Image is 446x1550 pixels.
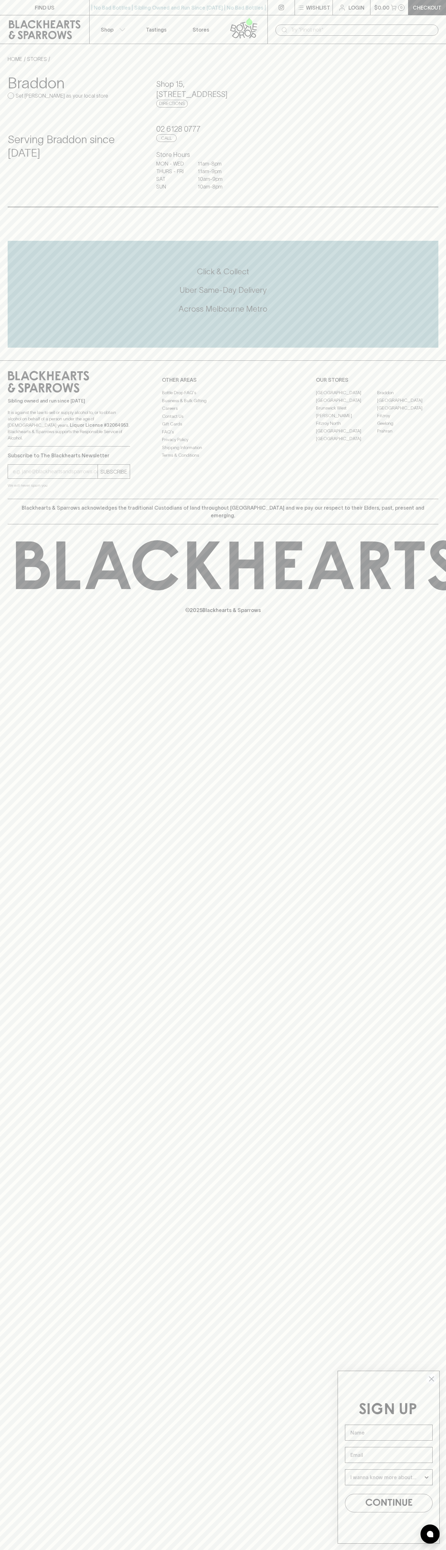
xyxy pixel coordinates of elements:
[316,376,438,384] p: OUR STORES
[316,404,377,412] a: Brunswick West
[8,133,141,160] h4: Serving Braddon since [DATE]
[162,420,284,428] a: Gift Cards
[146,26,166,33] p: Tastings
[8,409,130,441] p: It is against the law to sell or supply alcohol to, or to obtain alcohol on behalf of a person un...
[70,423,128,428] strong: Liquor License #32064953
[16,92,108,100] p: Set [PERSON_NAME] as your local store
[27,56,47,62] a: STORES
[316,427,377,435] a: [GEOGRAPHIC_DATA]
[162,428,284,436] a: FAQ's
[198,160,230,167] p: 11am - 8pm
[162,452,284,459] a: Terms & Conditions
[156,183,188,190] p: SUN
[8,482,130,489] p: We will never spam you
[162,436,284,444] a: Privacy Policy
[8,241,438,348] div: Call to action block
[198,167,230,175] p: 11am - 9pm
[316,419,377,427] a: Fitzroy North
[100,468,127,476] p: SUBSCRIBE
[374,4,390,11] p: $0.00
[162,376,284,384] p: OTHER AREAS
[316,435,377,442] a: [GEOGRAPHIC_DATA]
[156,79,289,100] h5: Shop 15 , [STREET_ADDRESS]
[156,124,289,134] h5: 02 6128 0777
[162,389,284,397] a: Bottle Drop FAQ's
[8,266,438,277] h5: Click & Collect
[377,396,438,404] a: [GEOGRAPHIC_DATA]
[316,396,377,404] a: [GEOGRAPHIC_DATA]
[345,1447,433,1463] input: Email
[35,4,55,11] p: FIND US
[8,304,438,314] h5: Across Melbourne Metro
[377,389,438,396] a: Braddon
[423,1470,430,1485] button: Show Options
[345,1494,433,1512] button: CONTINUE
[291,25,433,35] input: Try "Pinot noir"
[306,4,330,11] p: Wishlist
[377,427,438,435] a: Prahran
[193,26,209,33] p: Stores
[198,175,230,183] p: 10am - 9pm
[162,444,284,451] a: Shipping Information
[316,412,377,419] a: [PERSON_NAME]
[350,1470,423,1485] input: I wanna know more about...
[359,1403,417,1417] span: SIGN UP
[377,419,438,427] a: Geelong
[8,398,130,404] p: Sibling owned and run since [DATE]
[156,134,177,142] a: Call
[101,26,113,33] p: Shop
[413,4,442,11] p: Checkout
[13,467,98,477] input: e.g. jane@blackheartsandsparrows.com.au
[156,160,188,167] p: MON - WED
[345,1425,433,1441] input: Name
[12,504,434,519] p: Blackhearts & Sparrows acknowledges the traditional Custodians of land throughout [GEOGRAPHIC_DAT...
[427,1531,433,1537] img: bubble-icon
[156,100,188,107] a: Directions
[162,397,284,404] a: Business & Bulk Gifting
[348,4,364,11] p: Login
[198,183,230,190] p: 10am - 8pm
[98,465,130,478] button: SUBSCRIBE
[8,285,438,295] h5: Uber Same-Day Delivery
[400,6,403,9] p: 0
[156,150,289,160] h6: Store Hours
[162,412,284,420] a: Contact Us
[377,412,438,419] a: Fitzroy
[90,15,134,44] button: Shop
[162,405,284,412] a: Careers
[156,167,188,175] p: THURS - FRI
[156,175,188,183] p: SAT
[179,15,223,44] a: Stores
[8,74,141,92] h3: Braddon
[377,404,438,412] a: [GEOGRAPHIC_DATA]
[134,15,179,44] a: Tastings
[8,452,130,459] p: Subscribe to The Blackhearts Newsletter
[426,1373,437,1384] button: Close dialog
[331,1364,446,1550] div: FLYOUT Form
[8,56,22,62] a: HOME
[316,389,377,396] a: [GEOGRAPHIC_DATA]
